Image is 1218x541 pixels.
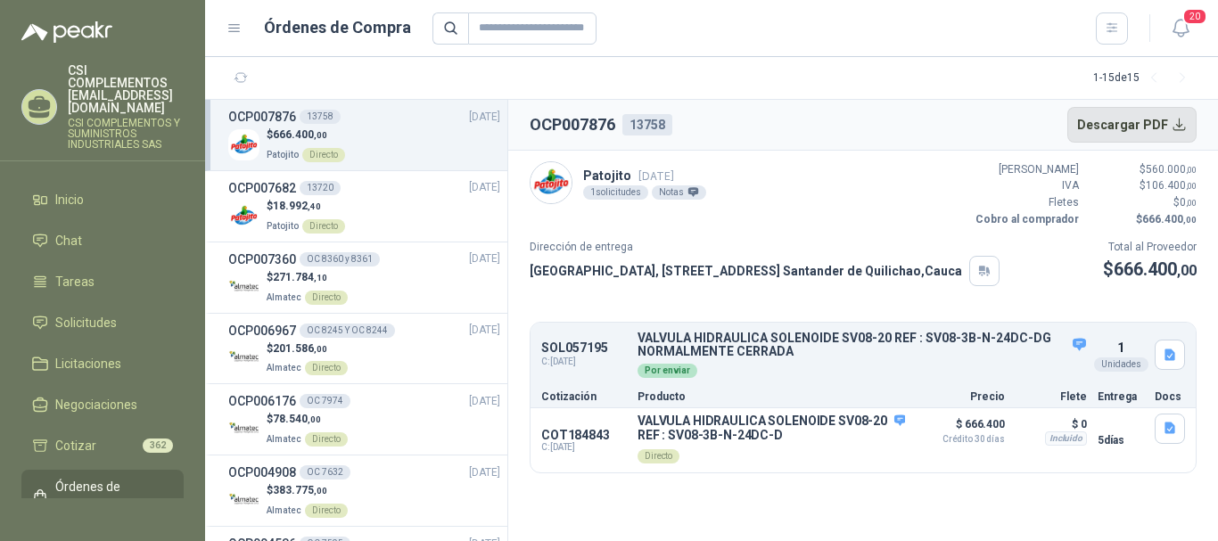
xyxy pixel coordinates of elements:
[972,211,1079,228] p: Cobro al comprador
[21,429,184,463] a: Cotizar362
[228,250,500,306] a: OCP007360OC 8360 y 8361[DATE] Company Logo$271.784,10AlmatecDirecto
[1186,198,1197,208] span: ,00
[302,148,345,162] div: Directo
[1183,215,1197,225] span: ,00
[314,486,327,496] span: ,00
[21,265,184,299] a: Tareas
[1093,64,1197,93] div: 1 - 15 de 15
[469,464,500,481] span: [DATE]
[530,261,962,281] p: [GEOGRAPHIC_DATA], [STREET_ADDRESS] Santander de Quilichao , Cauca
[143,439,173,453] span: 362
[305,361,348,375] div: Directo
[469,109,500,126] span: [DATE]
[300,394,350,408] div: OC 7974
[300,252,380,266] div: OC 8360 y 8361
[1094,357,1148,372] div: Unidades
[469,250,500,267] span: [DATE]
[1067,107,1197,143] button: Descargar PDF
[305,291,348,305] div: Directo
[305,504,348,518] div: Directo
[273,271,327,283] span: 271.784
[55,354,121,373] span: Licitaciones
[300,181,341,195] div: 13720
[68,118,184,150] p: CSI COMPLEMENTOS Y SUMINISTROS INDUSTRIALES SAS
[273,342,327,355] span: 201.586
[267,340,348,357] p: $
[972,161,1079,178] p: [PERSON_NAME]
[228,107,296,127] h3: OCP007876
[541,355,627,369] span: C: [DATE]
[652,185,706,200] div: Notas
[308,201,321,211] span: ,40
[916,391,1005,402] p: Precio
[300,110,341,124] div: 13758
[21,306,184,340] a: Solicitudes
[1098,430,1144,451] p: 5 días
[228,342,259,373] img: Company Logo
[1155,391,1185,402] p: Docs
[267,198,345,215] p: $
[68,64,184,114] p: CSI COMPLEMENTOS [EMAIL_ADDRESS][DOMAIN_NAME]
[1186,165,1197,175] span: ,00
[638,449,679,463] div: Directo
[228,414,259,445] img: Company Logo
[469,179,500,196] span: [DATE]
[55,231,82,250] span: Chat
[300,324,395,338] div: OC 8245 Y OC 8244
[228,107,500,163] a: OCP00787613758[DATE] Company Logo$666.400,00PatojitoDirecto
[1146,163,1197,176] span: 560.000
[21,224,184,258] a: Chat
[1177,262,1197,279] span: ,00
[228,178,296,198] h3: OCP007682
[541,341,627,355] p: SOL057195
[273,128,327,141] span: 666.400
[228,178,500,234] a: OCP00768213720[DATE] Company Logo$18.992,40PatojitoDirecto
[972,177,1079,194] p: IVA
[267,363,301,373] span: Almatec
[916,414,1005,444] p: $ 666.400
[228,272,259,303] img: Company Logo
[267,434,301,444] span: Almatec
[273,413,321,425] span: 78.540
[264,15,411,40] h1: Órdenes de Compra
[541,391,627,402] p: Cotización
[1142,213,1197,225] span: 666.400
[1186,181,1197,191] span: ,00
[314,344,327,354] span: ,00
[308,414,321,424] span: ,00
[228,250,296,269] h3: OCP007360
[1103,239,1197,256] p: Total al Proveedor
[302,219,345,234] div: Directo
[530,239,1000,256] p: Dirección de entrega
[267,411,348,428] p: $
[1016,414,1087,435] p: $ 0
[228,463,296,482] h3: OCP004908
[1045,431,1087,446] div: Incluido
[541,428,627,442] p: COT184843
[638,332,1087,359] p: VALVULA HIDRAULICA SOLENOIDE SV08-20 REF : SV08-3B-N-24DC-DG NORMALMENTE CERRADA
[55,395,137,414] span: Negociaciones
[21,470,184,523] a: Órdenes de Compra
[972,194,1079,211] p: Fletes
[300,465,350,480] div: OC 7632
[267,221,299,231] span: Patojito
[469,322,500,339] span: [DATE]
[267,505,301,515] span: Almatec
[638,391,905,402] p: Producto
[267,482,348,499] p: $
[638,364,697,378] div: Por enviar
[55,477,167,516] span: Órdenes de Compra
[21,183,184,217] a: Inicio
[228,321,296,340] h3: OCP006967
[228,391,296,411] h3: OCP006176
[55,272,95,291] span: Tareas
[541,442,627,453] span: C: [DATE]
[55,313,117,332] span: Solicitudes
[1016,391,1087,402] p: Flete
[1090,194,1197,211] p: $
[583,166,706,185] p: Patojito
[267,292,301,302] span: Almatec
[638,414,905,442] p: VALVULA HIDRAULICA SOLENOIDE SV08-20 REF : SV08-3B-N-24DC-D
[1103,256,1197,283] p: $
[1182,8,1207,25] span: 20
